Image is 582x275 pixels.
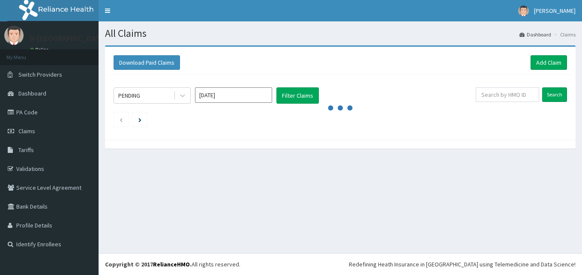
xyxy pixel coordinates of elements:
img: User Image [518,6,529,16]
div: PENDING [118,91,140,100]
span: Tariffs [18,146,34,154]
span: Switch Providers [18,71,62,78]
img: User Image [4,26,24,45]
h1: All Claims [105,28,576,39]
input: Search [542,87,567,102]
a: RelianceHMO [153,260,190,268]
div: Redefining Heath Insurance in [GEOGRAPHIC_DATA] using Telemedicine and Data Science! [349,260,576,269]
a: Dashboard [519,31,551,38]
span: Dashboard [18,90,46,97]
span: Claims [18,127,35,135]
button: Filter Claims [276,87,319,104]
span: [PERSON_NAME] [534,7,576,15]
button: Download Paid Claims [114,55,180,70]
p: R-[GEOGRAPHIC_DATA] [30,35,107,42]
input: Search by HMO ID [476,87,539,102]
footer: All rights reserved. [99,253,582,275]
input: Select Month and Year [195,87,272,103]
svg: audio-loading [327,95,353,121]
a: Online [30,47,51,53]
li: Claims [552,31,576,38]
a: Add Claim [531,55,567,70]
a: Previous page [119,116,123,123]
a: Next page [138,116,141,123]
strong: Copyright © 2017 . [105,260,192,268]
